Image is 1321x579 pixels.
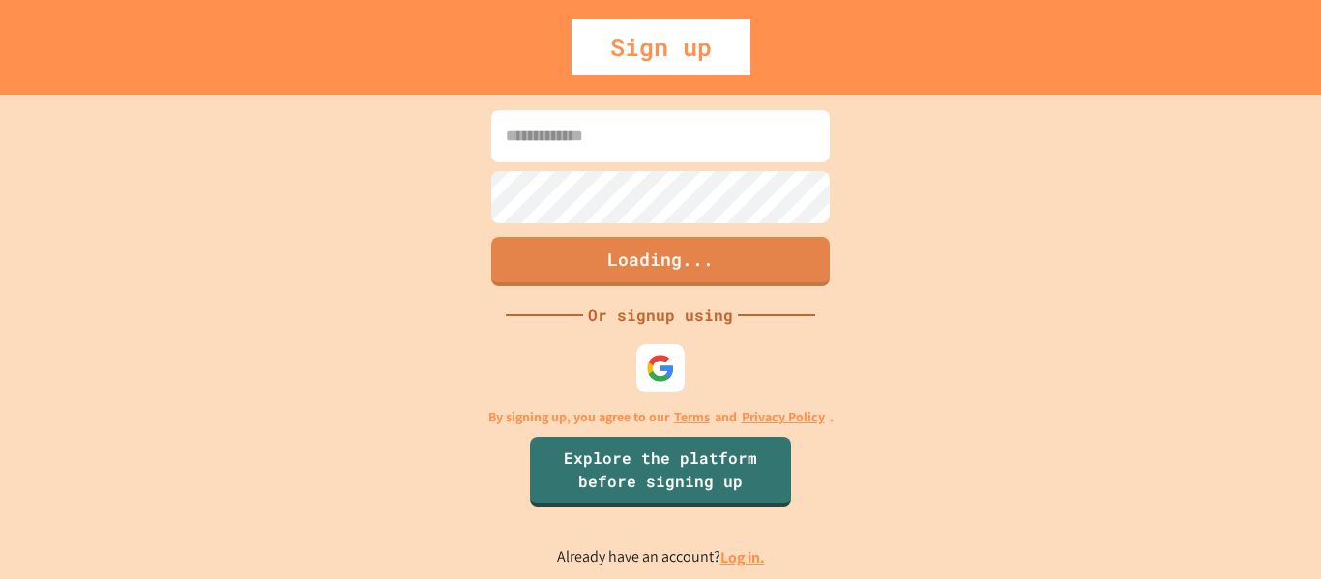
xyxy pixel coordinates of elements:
p: By signing up, you agree to our and . [488,407,834,427]
a: Terms [674,407,710,427]
a: Explore the platform before signing up [530,437,791,507]
a: Privacy Policy [742,407,825,427]
img: google-icon.svg [646,354,675,383]
a: Log in. [720,547,765,567]
p: Already have an account? [557,545,765,569]
div: Sign up [572,19,750,75]
div: Or signup using [583,304,738,327]
button: Loading... [491,237,830,286]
